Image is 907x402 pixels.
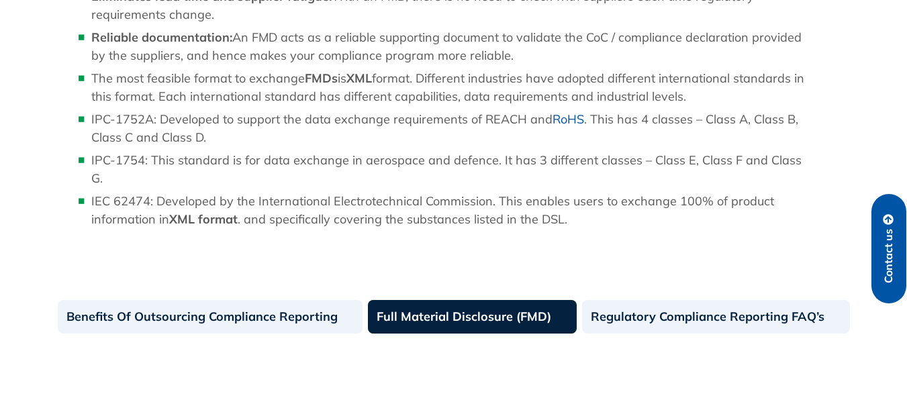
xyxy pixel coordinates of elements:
a: Benefits Of Outsourcing Compliance Reporting [58,300,363,334]
span: format. Different industries have adopted different international standards in this format. Each ... [91,70,804,104]
b: FMDs [305,70,338,86]
b: Reliable documentation: [91,30,232,45]
a: Full Material Disclosure (FMD) [368,300,577,334]
span: IEC 62474: Developed by the International Electrotechnical Commission. This enables users to exch... [91,193,774,227]
span: IPC-1754: This standard is for data exchange in aerospace and defence. It has 3 different classes... [91,152,802,186]
b: XML [346,70,372,86]
span: Contact us [883,229,895,283]
span: . and specifically covering the substances listed in the DSL. [238,211,567,227]
span: is [338,70,346,86]
a: RoHS [553,111,584,127]
span: An FMD acts as a reliable supporting document to validate the CoC / compliance declaration provid... [91,30,802,63]
b: XML format [169,211,238,227]
a: Contact us [871,194,906,303]
span: IPC-1752A: Developed to support the data exchange requirements of REACH and . This has 4 classes ... [91,111,798,145]
a: Regulatory Compliance Reporting FAQ’s [582,300,850,334]
span: The most feasible format to exchange [91,70,305,86]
